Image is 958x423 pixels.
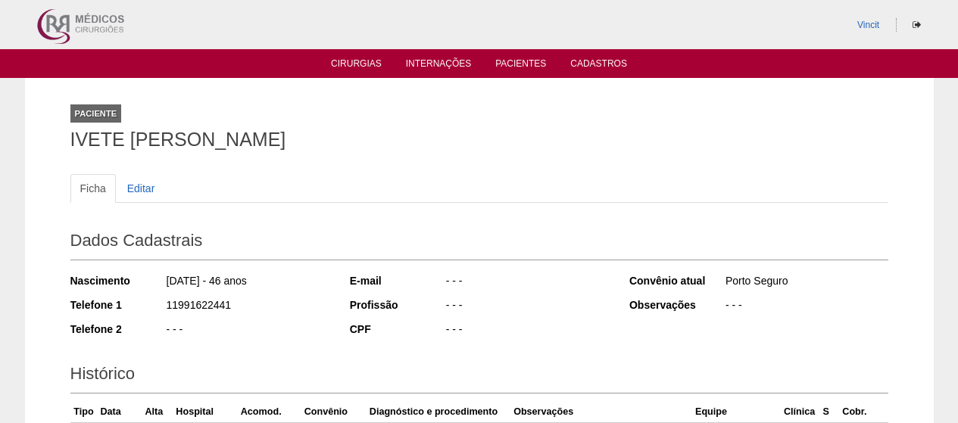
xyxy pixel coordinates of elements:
div: Telefone 2 [70,322,165,337]
div: Paciente [70,104,122,123]
th: Acomod. [238,401,301,423]
a: Internações [406,58,472,73]
th: Hospital [173,401,237,423]
div: E-mail [350,273,445,288]
a: Editar [117,174,165,203]
div: Telefone 1 [70,297,165,313]
h1: IVETE [PERSON_NAME] [70,130,888,149]
a: Pacientes [495,58,546,73]
i: Sair [913,20,921,30]
th: Tipo [70,401,98,423]
div: Convênio atual [629,273,724,288]
div: - - - [165,322,329,341]
a: Cirurgias [331,58,382,73]
th: Observações [510,401,692,423]
div: 11991622441 [165,297,329,316]
th: Data [98,401,136,423]
th: Alta [135,401,173,423]
th: S [820,401,840,423]
div: Nascimento [70,273,165,288]
th: Convênio [301,401,367,423]
a: Cadastros [570,58,627,73]
th: Cobr. [839,401,871,423]
div: - - - [445,273,609,292]
a: Vincit [857,20,879,30]
h2: Histórico [70,359,888,393]
div: Observações [629,297,724,313]
div: [DATE] - 46 anos [165,273,329,292]
h2: Dados Cadastrais [70,225,888,260]
div: - - - [445,297,609,316]
div: Profissão [350,297,445,313]
th: Clínica [781,401,820,423]
th: Equipe [692,401,781,423]
div: - - - [724,297,888,316]
div: - - - [445,322,609,341]
div: CPF [350,322,445,337]
th: Diagnóstico e procedimento [367,401,510,423]
div: Porto Seguro [724,273,888,292]
a: Ficha [70,174,116,203]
